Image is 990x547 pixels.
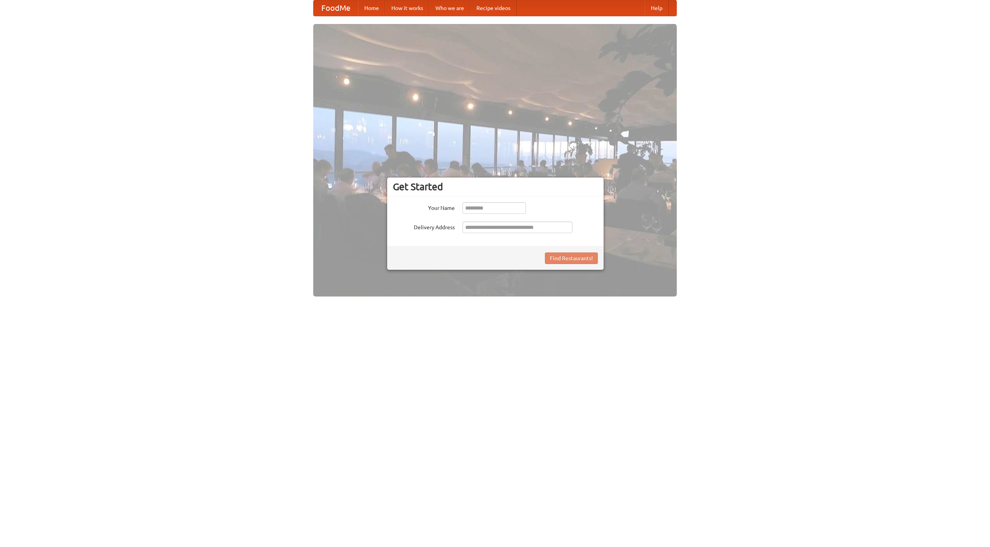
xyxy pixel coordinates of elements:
a: FoodMe [314,0,358,16]
button: Find Restaurants! [545,252,598,264]
a: Help [645,0,669,16]
h3: Get Started [393,181,598,193]
a: Recipe videos [470,0,517,16]
label: Your Name [393,202,455,212]
a: How it works [385,0,429,16]
label: Delivery Address [393,222,455,231]
a: Who we are [429,0,470,16]
a: Home [358,0,385,16]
